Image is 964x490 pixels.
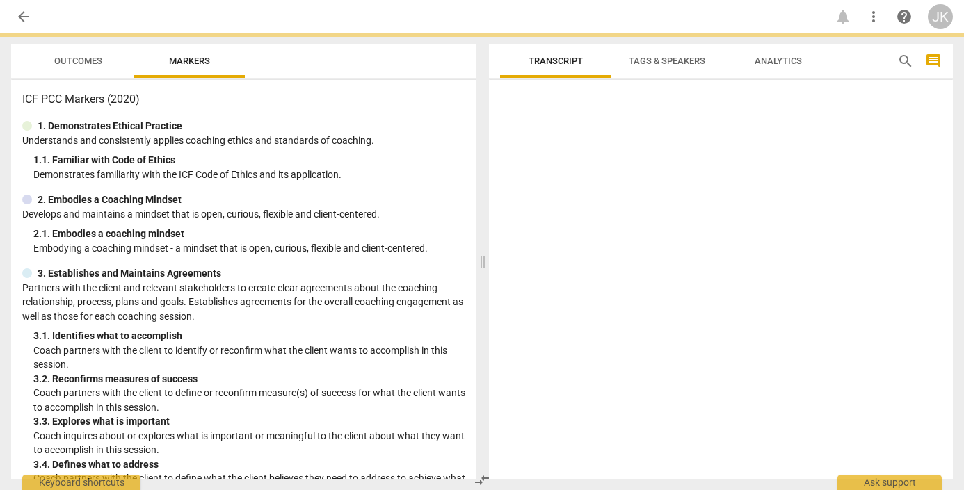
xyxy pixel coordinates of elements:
button: JK [928,4,953,29]
span: Markers [169,56,210,66]
span: Tags & Speakers [629,56,705,66]
p: Coach partners with the client to define or reconfirm measure(s) of success for what the client w... [33,386,465,414]
p: Partners with the client and relevant stakeholders to create clear agreements about the coaching ... [22,281,465,324]
div: Ask support [837,475,942,490]
div: Keyboard shortcuts [22,475,140,490]
span: comment [925,53,942,70]
button: Show/Hide comments [922,50,945,72]
p: 2. Embodies a Coaching Mindset [38,193,182,207]
div: 3. 3. Explores what is important [33,414,465,429]
h3: ICF PCC Markers (2020) [22,91,465,108]
p: 3. Establishes and Maintains Agreements [38,266,221,281]
p: Coach partners with the client to identify or reconfirm what the client wants to accomplish in th... [33,343,465,372]
p: 1. Demonstrates Ethical Practice [38,119,182,133]
span: Outcomes [54,56,102,66]
p: Develops and maintains a mindset that is open, curious, flexible and client-centered. [22,207,465,222]
div: 2. 1. Embodies a coaching mindset [33,227,465,241]
a: Help [892,4,917,29]
span: help [896,8,913,25]
div: 3. 2. Reconfirms measures of success [33,372,465,386]
span: more_vert [865,8,882,25]
div: 3. 1. Identifies what to accomplish [33,329,465,343]
p: Coach inquires about or explores what is important or meaningful to the client about what they wa... [33,429,465,457]
span: Analytics [755,56,802,66]
div: 3. 4. Defines what to address [33,457,465,472]
div: 1. 1. Familiar with Code of Ethics [33,153,465,168]
p: Demonstrates familiarity with the ICF Code of Ethics and its application. [33,168,465,182]
span: Transcript [529,56,583,66]
p: Embodying a coaching mindset - a mindset that is open, curious, flexible and client-centered. [33,241,465,256]
span: compare_arrows [474,472,490,489]
p: Understands and consistently applies coaching ethics and standards of coaching. [22,133,465,148]
span: search [897,53,914,70]
span: arrow_back [15,8,32,25]
button: Search [894,50,917,72]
